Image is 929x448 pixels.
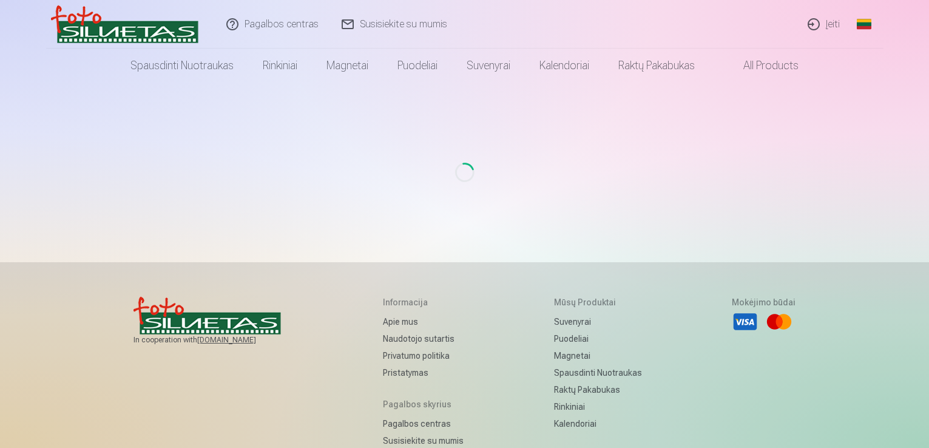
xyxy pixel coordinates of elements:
[732,308,758,335] li: Visa
[732,296,796,308] h5: Mokėjimo būdai
[554,330,642,347] a: Puodeliai
[116,49,248,83] a: Spausdinti nuotraukas
[383,398,464,410] h5: Pagalbos skyrius
[312,49,383,83] a: Magnetai
[709,49,813,83] a: All products
[766,308,792,335] li: Mastercard
[554,415,642,432] a: Kalendoriai
[383,296,464,308] h5: Informacija
[525,49,604,83] a: Kalendoriai
[383,415,464,432] a: Pagalbos centras
[51,5,198,44] img: /v3
[383,364,464,381] a: Pristatymas
[133,335,293,345] span: In cooperation with
[554,296,642,308] h5: Mūsų produktai
[383,347,464,364] a: Privatumo politika
[383,313,464,330] a: Apie mus
[604,49,709,83] a: Raktų pakabukas
[554,398,642,415] a: Rinkiniai
[554,364,642,381] a: Spausdinti nuotraukas
[554,381,642,398] a: Raktų pakabukas
[554,313,642,330] a: Suvenyrai
[452,49,525,83] a: Suvenyrai
[197,335,285,345] a: [DOMAIN_NAME]
[554,347,642,364] a: Magnetai
[383,49,452,83] a: Puodeliai
[383,330,464,347] a: Naudotojo sutartis
[248,49,312,83] a: Rinkiniai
